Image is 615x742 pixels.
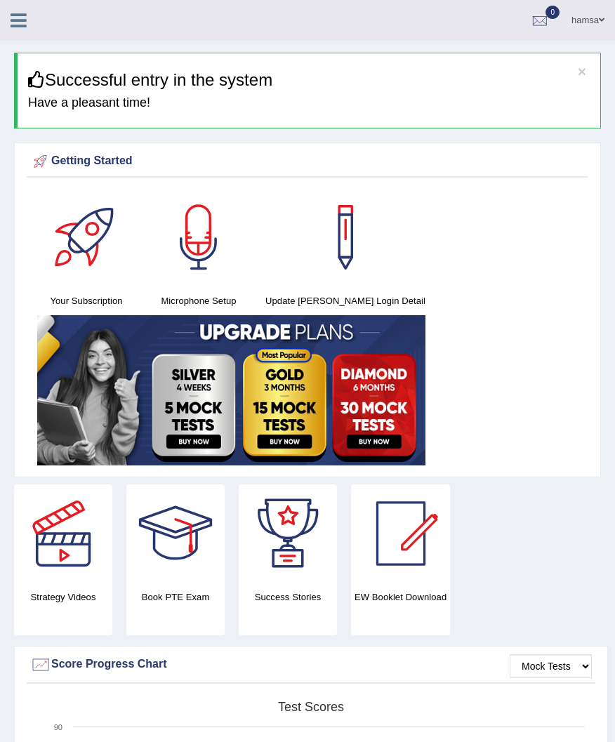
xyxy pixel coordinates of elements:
[126,590,225,604] h4: Book PTE Exam
[14,590,112,604] h4: Strategy Videos
[150,293,248,308] h4: Microphone Setup
[37,315,425,465] img: small5.jpg
[239,590,337,604] h4: Success Stories
[28,71,590,89] h3: Successful entry in the system
[278,700,344,714] tspan: Test scores
[37,293,135,308] h4: Your Subscription
[54,723,62,731] text: 90
[351,590,450,604] h4: EW Booklet Download
[30,151,585,172] div: Getting Started
[545,6,560,19] span: 0
[30,654,592,675] div: Score Progress Chart
[578,64,586,79] button: ×
[28,96,590,110] h4: Have a pleasant time!
[262,293,429,308] h4: Update [PERSON_NAME] Login Detail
